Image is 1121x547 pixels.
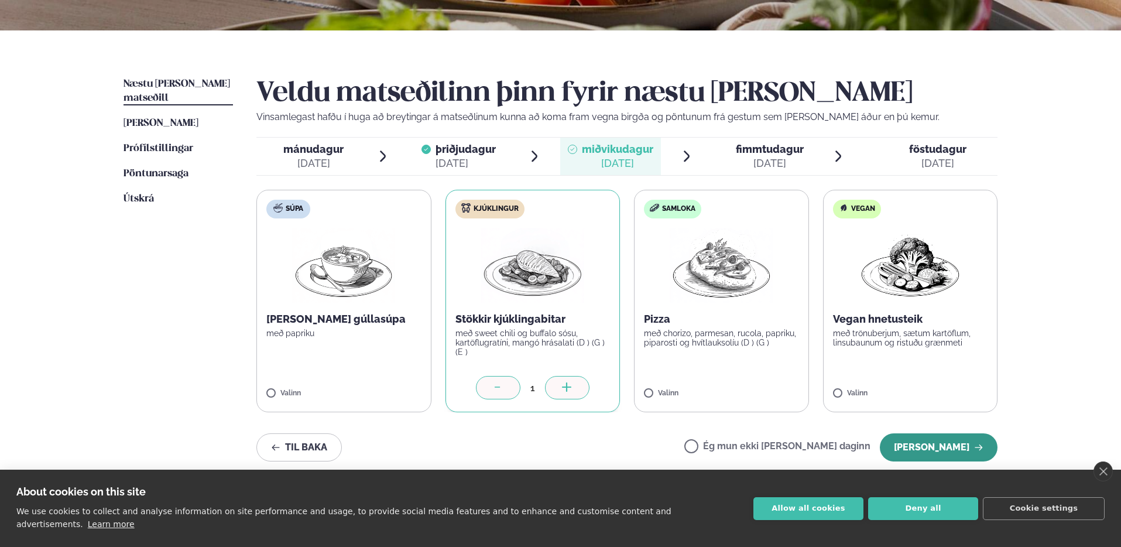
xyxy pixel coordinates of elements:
span: Prófílstillingar [124,143,193,153]
span: þriðjudagur [436,143,496,155]
button: Deny all [868,497,978,520]
a: [PERSON_NAME] [124,117,198,131]
img: Chicken-breast.png [481,228,584,303]
p: Vinsamlegast hafðu í huga að breytingar á matseðlinum kunna að koma fram vegna birgða og pöntunum... [256,110,997,124]
img: Vegan.png [859,228,962,303]
a: Pöntunarsaga [124,167,188,181]
img: soup.svg [273,203,283,213]
h2: Veldu matseðilinn þinn fyrir næstu [PERSON_NAME] [256,77,997,110]
a: Prófílstillingar [124,142,193,156]
div: [DATE] [436,156,496,170]
span: Súpa [286,204,303,214]
span: miðvikudagur [582,143,653,155]
span: Samloka [662,204,695,214]
img: Pizza-Bread.png [670,228,773,303]
img: Soup.png [292,228,395,303]
p: We use cookies to collect and analyse information on site performance and usage, to provide socia... [16,507,671,529]
strong: About cookies on this site [16,486,146,498]
p: Vegan hnetusteik [833,312,988,326]
div: [DATE] [283,156,344,170]
span: Pöntunarsaga [124,169,188,179]
span: föstudagur [909,143,966,155]
img: sandwich-new-16px.svg [650,204,659,212]
span: mánudagur [283,143,344,155]
a: Útskrá [124,192,154,206]
div: [DATE] [582,156,653,170]
img: Vegan.svg [839,203,848,213]
span: fimmtudagur [736,143,804,155]
p: með chorizo, parmesan, rucola, papriku, piparosti og hvítlauksolíu (D ) (G ) [644,329,799,347]
p: með sweet chili og buffalo sósu, kartöflugratíni, mangó hrásalati (D ) (G ) (E ) [455,329,611,357]
button: Cookie settings [983,497,1105,520]
button: Allow all cookies [753,497,863,520]
p: Pizza [644,312,799,326]
span: Kjúklingur [474,204,519,214]
p: með papriku [266,329,421,338]
img: chicken.svg [461,203,471,213]
span: Vegan [851,204,875,214]
button: [PERSON_NAME] [880,433,997,461]
div: 1 [520,381,545,395]
p: með trönuberjum, sætum kartöflum, linsubaunum og ristuðu grænmeti [833,329,988,347]
span: [PERSON_NAME] [124,118,198,128]
a: Learn more [88,519,135,529]
div: [DATE] [909,156,966,170]
button: Til baka [256,433,342,461]
div: [DATE] [736,156,804,170]
span: Næstu [PERSON_NAME] matseðill [124,79,230,103]
a: close [1093,461,1113,481]
a: Næstu [PERSON_NAME] matseðill [124,77,233,105]
p: Stökkir kjúklingabitar [455,312,611,326]
p: [PERSON_NAME] gúllasúpa [266,312,421,326]
span: Útskrá [124,194,154,204]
